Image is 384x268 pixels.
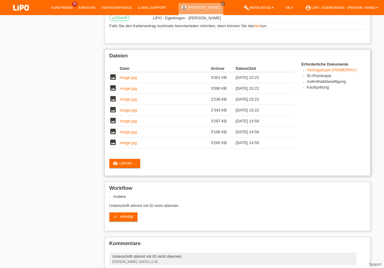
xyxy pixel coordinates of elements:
[113,194,366,199] li: Andere
[109,106,117,113] i: image
[109,95,117,102] i: image
[109,241,366,250] h2: Kommentare
[254,24,261,28] a: hier
[99,6,135,9] a: Kartenanträge
[211,83,236,94] td: 3'090 KB
[211,72,236,83] td: 3'361 KB
[109,84,117,92] i: image
[135,6,169,9] a: E-Mail Support
[211,137,236,148] td: 3'265 KB
[236,127,285,137] td: [DATE] 14:59
[307,68,357,72] a: Vertragskopie (POWERPAY)
[109,128,117,135] i: image
[120,119,137,123] a: image.jpg
[112,254,353,259] div: Unterschrift stimmt mit ID nicht überrein.
[120,108,137,112] a: image.jpg
[116,16,127,19] span: Geprüft
[236,116,285,127] td: [DATE] 14:59
[109,117,117,124] i: image
[221,2,225,6] a: close
[76,6,98,9] a: Einkäufe
[307,73,366,79] li: ID-/Passkopie
[369,262,382,266] a: Support
[302,62,366,66] h4: Erforderliche Dokumente
[211,105,236,116] td: 2'343 KB
[109,159,140,168] a: cloud_uploadUpload ...
[302,6,381,9] a: account_circleLIPO - Egerkingen - [PERSON_NAME] ▾
[211,116,236,127] td: 3'287 KB
[111,15,116,20] i: check
[109,212,137,221] a: check erledigt
[188,5,220,10] a: [PERSON_NAME]
[236,137,285,148] td: [DATE] 14:59
[120,97,137,102] a: image.jpg
[120,140,137,145] a: image.jpg
[6,12,36,17] a: LIPO pay
[244,5,250,11] i: build
[109,194,366,226] div: Unterschrift stimmt mit ID nicht überrein.
[236,83,285,94] td: [DATE] 15:22
[283,6,296,9] a: DE ▾
[211,94,236,105] td: 2'239 KB
[120,130,137,134] a: image.jpg
[307,85,366,91] li: Kaufquittung
[211,127,236,137] td: 3'199 KB
[113,161,118,166] i: cloud_upload
[307,79,366,85] li: Aufenthaltsbewilligung
[211,65,236,72] th: Grösse
[109,73,117,81] i: image
[305,5,311,11] i: account_circle
[113,214,118,219] i: check
[236,105,285,116] td: [DATE] 15:22
[120,86,137,91] a: image.jpg
[120,65,211,72] th: Datei
[240,6,277,9] a: buildWerkzeuge ▾
[72,2,77,7] span: 36
[109,22,366,30] td: Falls Sie den Kartenantrag nochmals herunterladen möchten, dann können Sie das tun.
[153,16,221,20] span: 07.10.2025
[48,6,76,9] a: Kund*innen
[120,214,133,219] span: erledigt
[221,2,224,5] i: close
[236,65,285,72] th: Datum/Zeit
[109,139,117,146] i: image
[109,185,366,194] h2: Workflow
[120,75,137,80] a: image.jpg
[236,94,285,105] td: [DATE] 15:22
[236,72,285,83] td: [DATE] 15:22
[112,260,353,263] div: [PERSON_NAME] / [DATE] 11:38
[109,53,366,62] h2: Dateien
